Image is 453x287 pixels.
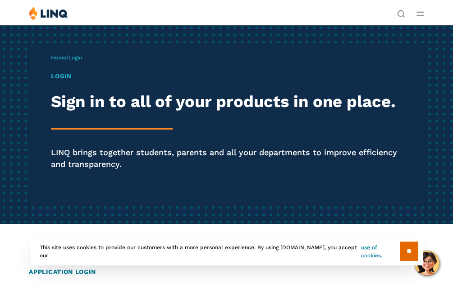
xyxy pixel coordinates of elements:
p: LINQ brings together students, parents and all your departments to improve efficiency and transpa... [51,147,402,170]
span: / [51,54,82,61]
nav: Utility Navigation [397,6,405,17]
h1: Login [51,72,402,81]
a: Home [51,54,66,61]
button: Open Main Menu [416,9,424,18]
img: LINQ | K‑12 Software [29,6,68,20]
button: Hello, have a question? Let’s chat. [414,251,439,276]
a: use of cookies. [361,243,399,260]
button: Open Search Bar [397,9,405,17]
span: Login [69,54,82,61]
h2: Sign in to all of your products in one place. [51,92,402,111]
div: This site uses cookies to provide our customers with a more personal experience. By using [DOMAIN... [31,237,423,265]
